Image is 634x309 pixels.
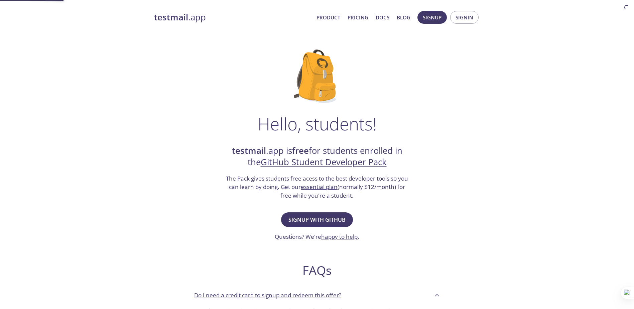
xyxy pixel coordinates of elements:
h3: The Pack gives students free acess to the best developer tools so you can learn by doing. Get our... [225,174,409,200]
button: Signup with GitHub [281,212,353,227]
span: Signup with GitHub [288,215,346,224]
a: testmail.app [154,12,311,23]
span: Signin [456,13,473,22]
a: Pricing [348,13,368,22]
strong: testmail [154,11,188,23]
h2: FAQs [189,263,446,278]
a: happy to help [321,233,358,240]
button: Signin [450,11,479,24]
h2: .app is for students enrolled in the [225,145,409,168]
img: github-student-backpack.png [294,49,340,103]
p: Do I need a credit card to signup and redeem this offer? [194,291,341,300]
button: Signup [417,11,447,24]
a: Product [316,13,340,22]
strong: free [292,145,309,157]
a: GitHub Student Developer Pack [261,156,387,168]
a: essential plan [301,183,338,191]
h1: Hello, students! [258,114,377,134]
div: Do I need a credit card to signup and redeem this offer? [189,286,446,304]
strong: testmail [232,145,266,157]
h3: Questions? We're . [275,232,359,241]
a: Docs [376,13,389,22]
a: Blog [397,13,410,22]
span: Signup [423,13,441,22]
